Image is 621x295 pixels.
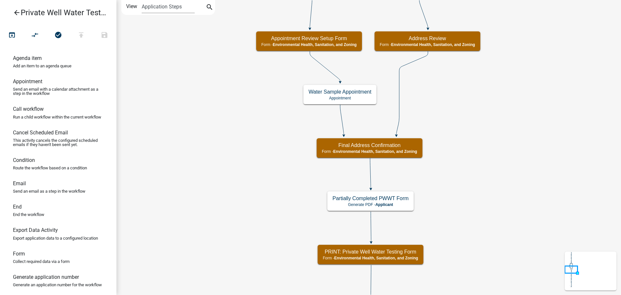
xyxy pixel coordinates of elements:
[0,28,116,44] div: Workflow actions
[380,42,475,47] p: Form -
[13,259,70,264] p: Collect required data via a form
[13,189,85,193] p: Send an email as a step in the workflow
[322,149,417,154] p: Form -
[70,28,93,42] button: Publish
[380,35,475,41] h5: Address Review
[206,3,213,12] i: search
[13,115,101,119] p: Run a child workflow within the current workflow
[332,195,409,201] h5: Partially Completed PWWT Form
[323,256,418,260] p: Form -
[204,3,215,13] button: search
[309,89,371,95] h5: Water Sample Appointment
[261,42,357,47] p: Form -
[13,180,26,187] h6: Email
[333,149,417,154] span: Environmental Health, Sanitation, and Zoning
[13,106,44,112] h6: Call workflow
[13,87,103,96] p: Send an email with a calendar attachment as a step in the workflow
[13,157,35,163] h6: Condition
[0,28,24,42] button: Test Workflow
[13,9,21,18] i: arrow_back
[309,96,371,100] p: Appointment
[323,249,418,255] h5: PRINT: Private Well Water Testing Form
[13,138,103,147] p: This activity cancels the configured scheduled emails if they haven't been sent yet.
[13,212,44,217] p: End the workflow
[54,31,62,40] i: check_circle
[334,256,418,260] span: Environmental Health, Sanitation, and Zoning
[13,283,102,287] p: Generate an application number for the workflow
[13,227,58,233] h6: Export Data Activity
[13,274,79,280] h6: Generate application number
[332,202,409,207] p: Generate PDF -
[13,78,42,85] h6: Appointment
[77,31,85,40] i: publish
[13,64,71,68] p: Add an item to an agenda queue
[13,251,25,257] h6: Form
[261,35,357,41] h5: Appointment Review Setup Form
[101,31,108,40] i: save
[5,5,106,20] a: Private Well Water Testing
[13,204,22,210] h6: End
[31,31,39,40] i: compare_arrows
[13,130,68,136] h6: Cancel Scheduled Email
[391,42,475,47] span: Environmental Health, Sanitation, and Zoning
[322,142,417,148] h5: Final Address Confirmation
[273,42,356,47] span: Environmental Health, Sanitation, and Zoning
[13,55,42,61] h6: Agenda item
[13,166,87,170] p: Route the workflow based on a condition
[23,28,47,42] button: Auto Layout
[13,236,98,240] p: Export application data to a configured location
[376,202,393,207] span: Applicant
[47,28,70,42] button: No problems
[93,28,116,42] button: Save
[8,31,16,40] i: open_in_browser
